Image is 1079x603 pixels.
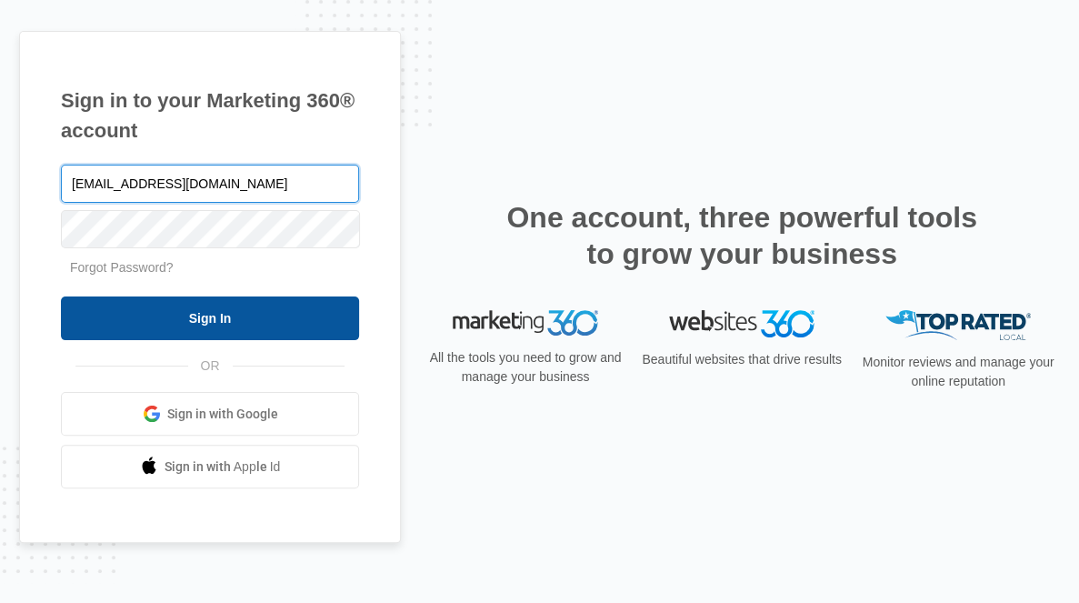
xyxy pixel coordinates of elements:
[856,353,1060,391] p: Monitor reviews and manage your online reputation
[453,310,598,336] img: Marketing 360
[61,85,359,146] h1: Sign in to your Marketing 360® account
[885,310,1031,340] img: Top Rated Local
[61,165,359,203] input: Email
[61,296,359,340] input: Sign In
[188,357,233,376] span: OR
[165,457,281,477] span: Sign in with Apple Id
[640,350,844,369] p: Beautiful websites that drive results
[501,199,983,272] h2: One account, three powerful tools to grow your business
[167,405,278,424] span: Sign in with Google
[669,310,814,337] img: Websites 360
[61,445,359,488] a: Sign in with Apple Id
[70,260,174,275] a: Forgot Password?
[61,392,359,436] a: Sign in with Google
[424,348,627,387] p: All the tools you need to grow and manage your business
